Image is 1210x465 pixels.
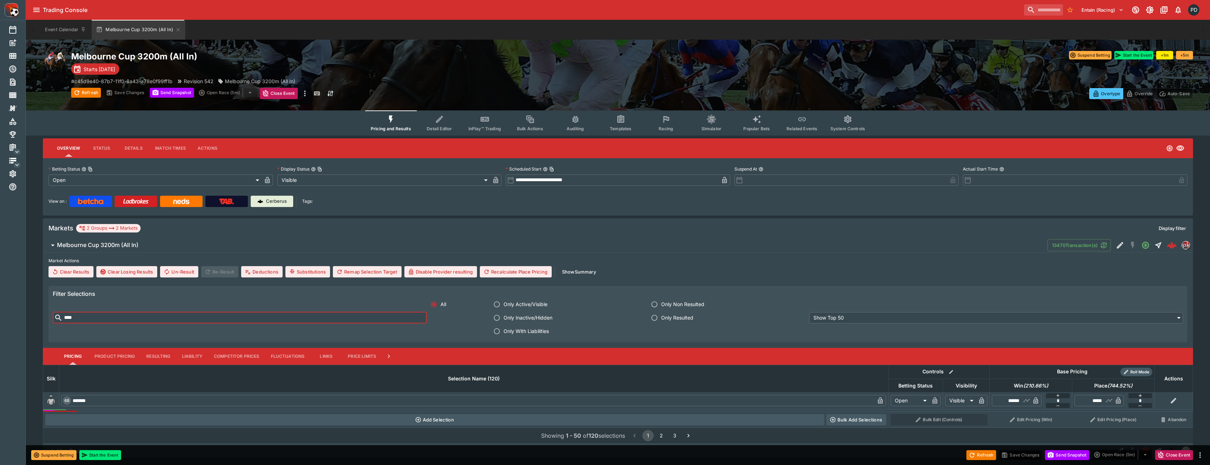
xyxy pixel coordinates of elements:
[241,266,283,277] button: Deductions
[49,196,67,207] label: View on :
[1139,239,1152,252] button: Open
[1092,450,1152,460] div: split button
[89,348,141,365] button: Product Pricing
[440,374,507,383] span: Selection Name (120)
[669,430,681,441] button: Go to page 3
[225,77,295,85] p: Melbourne Cup 3200m (All In)
[659,126,673,131] span: Racing
[184,77,214,85] p: Revision 542
[543,167,548,172] button: Scheduled StartCopy To Clipboard
[504,314,552,321] span: Only Inactive/Hidden
[150,88,194,98] button: Send Snapshot
[1156,51,1173,59] button: +1m
[1165,238,1179,252] a: 1791718b-b7cc-4a14-9fc6-969e4c13ad7a
[1086,381,1140,390] span: Place(744.52%)
[441,300,446,308] span: All
[1074,414,1153,425] button: Edit Pricing (Place)
[1135,90,1153,97] p: Override
[1196,451,1204,459] button: more
[1168,90,1190,97] p: Auto-Save
[123,199,149,204] img: Ladbrokes
[759,167,763,172] button: Suspend At
[1167,240,1177,250] div: 1791718b-b7cc-4a14-9fc6-969e4c13ad7a
[49,166,80,172] p: Betting Status
[260,88,298,99] button: Close Event
[63,398,71,403] span: 68
[81,167,86,172] button: Betting StatusCopy To Clipboard
[1127,369,1152,375] span: Roll Mode
[1152,239,1165,252] button: Straight
[1166,145,1173,152] svg: Open
[1114,51,1153,59] button: Start the Event
[1123,88,1156,99] button: Override
[8,130,28,139] div: Tournaments
[265,348,311,365] button: Fluctuations
[1069,51,1112,59] button: Suspend Betting
[628,430,695,441] nav: pagination navigation
[266,198,287,205] p: Cerberus
[504,300,547,308] span: Only Active/Visible
[219,199,234,204] img: TabNZ
[1139,444,1152,457] button: Closed
[8,117,28,126] div: Categories
[661,314,693,321] span: Only Resulted
[43,51,66,74] img: horse_racing.png
[43,238,1047,252] button: Melbourne Cup 3200m (All In)
[999,167,1004,172] button: Actual Start Time
[1141,241,1150,249] svg: Open
[365,110,871,136] div: Event type filters
[566,432,581,439] b: 1 - 50
[1143,4,1156,16] button: Toggle light/dark mode
[71,77,172,85] p: Copy To Clipboard
[51,140,86,157] button: Overview
[149,140,192,157] button: Match Times
[1176,144,1185,153] svg: Visible
[43,365,59,392] th: Silk
[1114,444,1126,457] button: Edit Detail
[8,25,28,34] div: Event Calendar
[197,88,257,98] div: split button
[251,196,293,207] a: Cerberus
[317,167,322,172] button: Copy To Clipboard
[176,348,208,365] button: Liability
[683,430,694,441] button: Go to next page
[8,39,28,47] div: New Event
[1156,88,1193,99] button: Auto-Save
[945,395,976,406] div: Visible
[1154,365,1193,392] th: Actions
[517,126,543,131] span: Bulk Actions
[948,381,985,390] span: Visibility
[342,348,382,365] button: Price Limits
[49,174,262,186] div: Open
[8,183,28,191] div: Help & Support
[79,450,121,460] button: Start the Event
[734,166,757,172] p: Suspend At
[1047,239,1111,251] button: 13470Transaction(s)
[8,91,28,99] div: Template Search
[1023,381,1048,390] em: ( 210.66 %)
[1129,4,1142,16] button: Connected to PK
[891,414,988,425] button: Bulk Edit (Controls)
[1120,368,1152,376] div: Show/hide Price Roll mode configuration.
[8,52,28,60] div: Meetings
[567,126,584,131] span: Auditing
[1064,4,1076,16] button: No Bookmarks
[8,170,28,178] div: System Settings
[1006,381,1056,390] span: Win(210.66%)
[160,266,198,277] button: Un-Result
[743,126,770,131] span: Popular Bets
[285,266,330,277] button: Substitutions
[506,166,541,172] p: Scheduled Start
[809,312,1183,323] div: Show Top 50
[549,167,554,172] button: Copy To Clipboard
[302,196,313,207] label: Tags:
[57,241,138,249] h6: Melbourne Cup 3200m (All In)
[92,20,185,40] button: Melbourne Cup 3200m (All In)
[701,126,721,131] span: Simulator
[30,4,43,16] button: open drawer
[891,395,929,406] div: Open
[96,266,157,277] button: Clear Losing Results
[43,444,1114,458] button: Live Racing
[277,174,490,186] div: Visible
[311,167,316,172] button: Display StatusCopy To Clipboard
